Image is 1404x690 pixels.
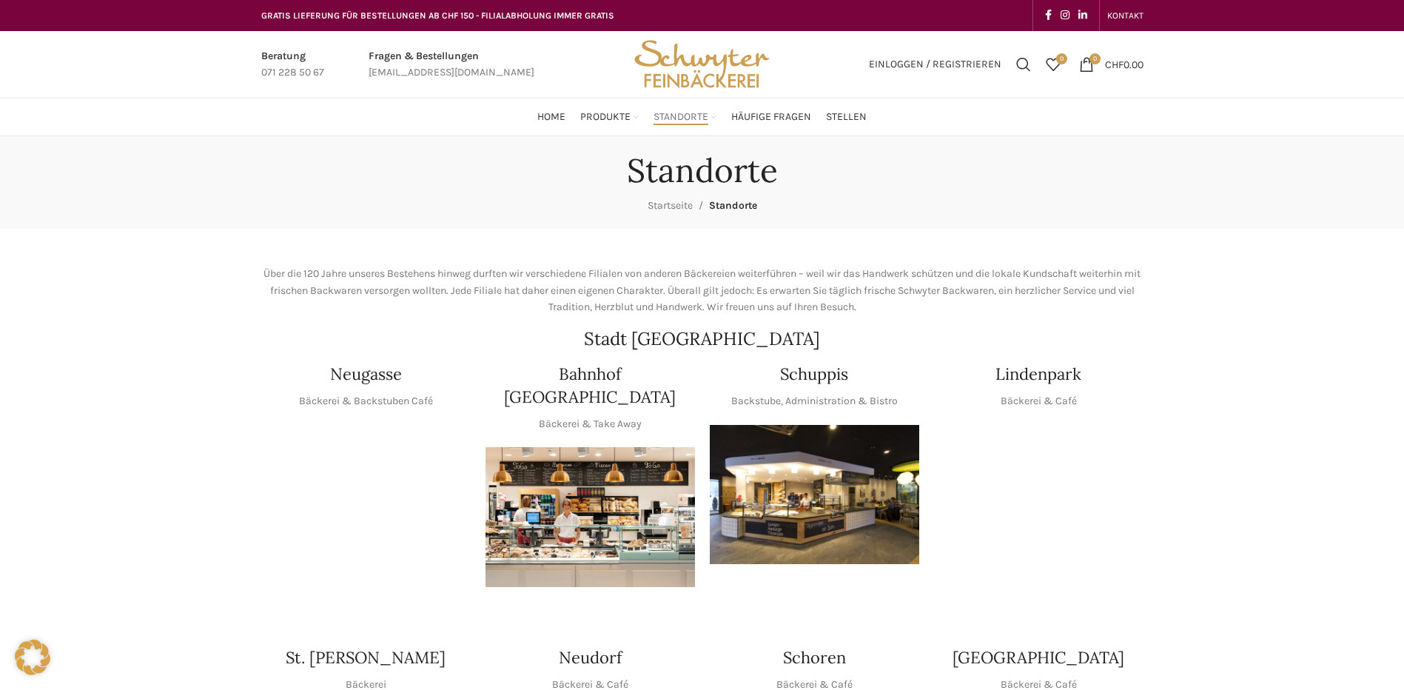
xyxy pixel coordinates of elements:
[826,110,867,124] span: Stellen
[580,102,639,132] a: Produkte
[780,363,848,386] h4: Schuppis
[1009,50,1038,79] a: Suchen
[1038,50,1068,79] a: 0
[826,102,867,132] a: Stellen
[654,102,716,132] a: Standorte
[537,102,565,132] a: Home
[1107,10,1143,21] span: KONTAKT
[731,102,811,132] a: Häufige Fragen
[627,151,778,190] h1: Standorte
[731,110,811,124] span: Häufige Fragen
[783,646,846,669] h4: Schoren
[369,48,534,81] a: Infobox link
[654,110,708,124] span: Standorte
[486,363,695,409] h4: Bahnhof [GEOGRAPHIC_DATA]
[261,266,1143,315] p: Über die 120 Jahre unseres Bestehens hinweg durften wir verschiedene Filialen von anderen Bäckere...
[286,646,446,669] h4: St. [PERSON_NAME]
[330,363,402,386] h4: Neugasse
[1056,53,1067,64] span: 0
[299,393,433,409] p: Bäckerei & Backstuben Café
[710,425,919,565] img: 150130-Schwyter-013
[709,199,757,212] span: Standorte
[1056,5,1074,26] a: Instagram social link
[1074,5,1092,26] a: Linkedin social link
[1107,1,1143,30] a: KONTAKT
[559,646,622,669] h4: Neudorf
[731,393,898,409] p: Backstube, Administration & Bistro
[539,416,642,432] p: Bäckerei & Take Away
[629,31,774,98] img: Bäckerei Schwyter
[1001,393,1077,409] p: Bäckerei & Café
[580,110,631,124] span: Produkte
[261,425,471,565] img: Neugasse
[934,425,1143,565] img: 017-e1571925257345
[1105,58,1123,70] span: CHF
[1100,1,1151,30] div: Secondary navigation
[648,199,693,212] a: Startseite
[261,10,614,21] span: GRATIS LIEFERUNG FÜR BESTELLUNGEN AB CHF 150 - FILIALABHOLUNG IMMER GRATIS
[261,48,324,81] a: Infobox link
[1105,58,1143,70] bdi: 0.00
[995,363,1081,386] h4: Lindenpark
[861,50,1009,79] a: Einloggen / Registrieren
[629,57,774,70] a: Site logo
[1041,5,1056,26] a: Facebook social link
[537,110,565,124] span: Home
[1089,53,1101,64] span: 0
[1038,50,1068,79] div: Meine Wunschliste
[261,330,1143,348] h2: Stadt [GEOGRAPHIC_DATA]
[486,447,695,587] img: Bahnhof St. Gallen
[254,102,1151,132] div: Main navigation
[1072,50,1151,79] a: 0 CHF0.00
[869,59,1001,70] span: Einloggen / Registrieren
[953,646,1124,669] h4: [GEOGRAPHIC_DATA]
